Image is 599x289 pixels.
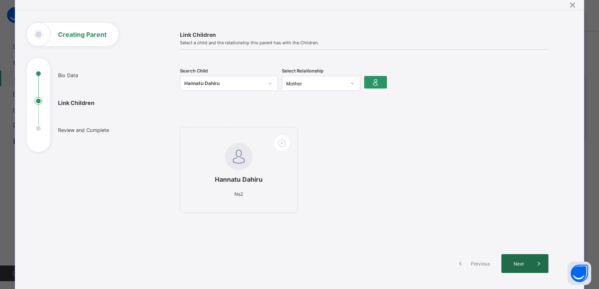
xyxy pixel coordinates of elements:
[184,79,263,87] div: Hannatu Dahiru
[286,81,346,87] div: Mother
[180,40,548,45] span: Select a child and the relationship this parent has with the Children.
[180,31,548,38] span: Link Children
[225,143,252,170] img: default.svg
[234,191,243,197] span: Ns2
[196,175,282,183] span: Hannatu Dahiru
[470,261,491,267] span: Previous
[58,31,107,38] h1: Creating Parent
[282,68,323,74] span: Select Relationship
[507,261,530,267] span: Next
[568,262,591,285] button: Open asap
[180,68,208,74] span: Search Child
